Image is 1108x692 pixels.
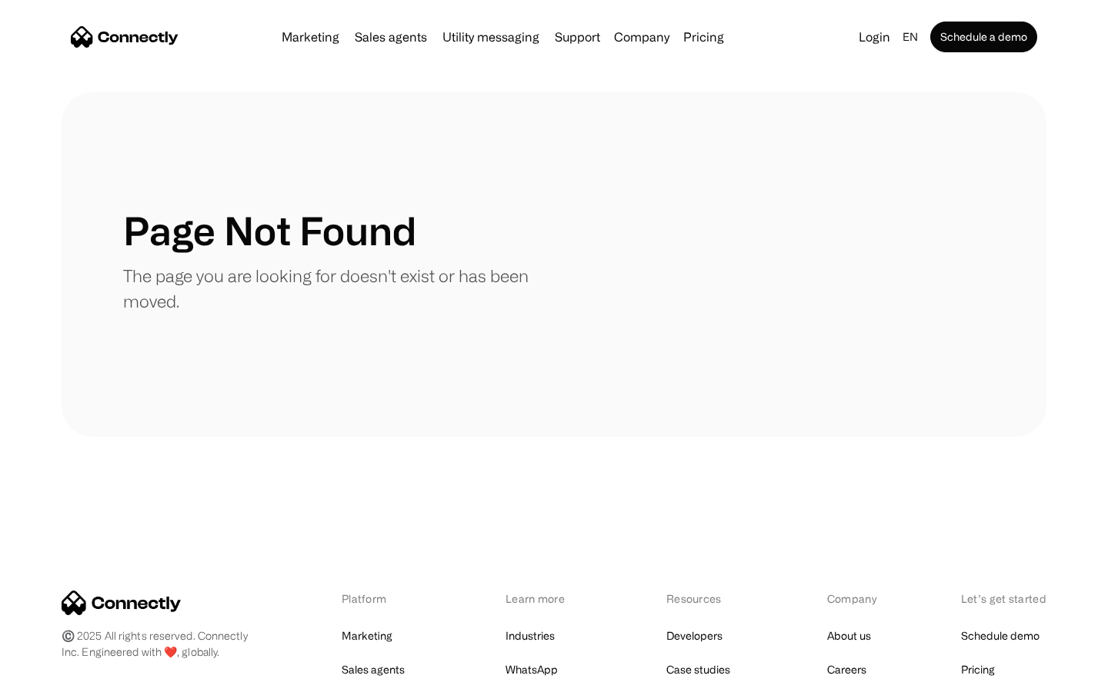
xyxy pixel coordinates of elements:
[31,665,92,687] ul: Language list
[666,659,730,680] a: Case studies
[853,26,896,48] a: Login
[123,208,416,254] h1: Page Not Found
[827,659,866,680] a: Careers
[506,625,555,647] a: Industries
[275,31,345,43] a: Marketing
[15,664,92,687] aside: Language selected: English
[903,26,918,48] div: en
[506,591,586,607] div: Learn more
[827,591,881,607] div: Company
[506,659,558,680] a: WhatsApp
[123,263,554,314] p: The page you are looking for doesn't exist or has been moved.
[436,31,546,43] a: Utility messaging
[71,25,179,48] a: home
[614,26,669,48] div: Company
[342,659,405,680] a: Sales agents
[677,31,730,43] a: Pricing
[666,625,723,647] a: Developers
[896,26,927,48] div: en
[961,659,995,680] a: Pricing
[666,591,747,607] div: Resources
[609,26,674,48] div: Company
[827,625,871,647] a: About us
[961,625,1040,647] a: Schedule demo
[342,591,426,607] div: Platform
[342,625,392,647] a: Marketing
[349,31,433,43] a: Sales agents
[930,22,1037,52] a: Schedule a demo
[549,31,606,43] a: Support
[961,591,1046,607] div: Let’s get started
